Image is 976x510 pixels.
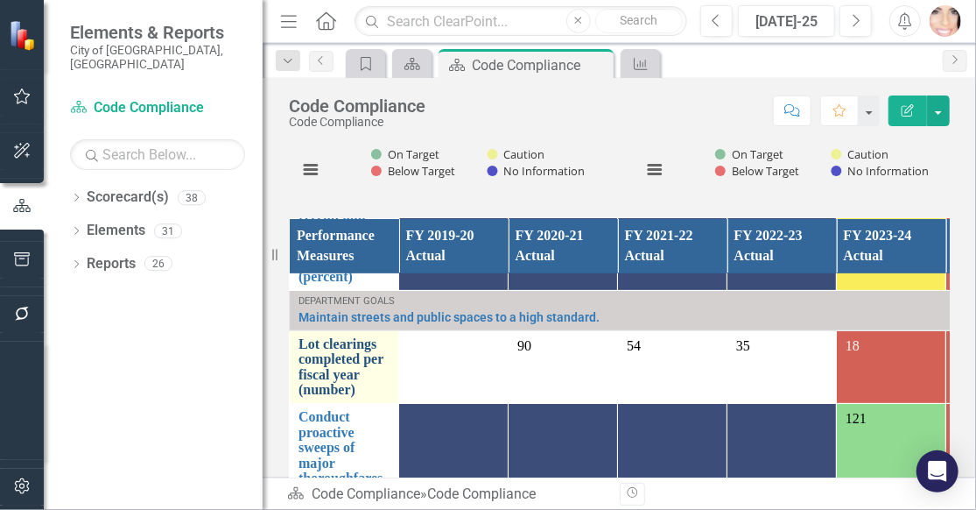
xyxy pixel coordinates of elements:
button: Show Below Target [371,163,456,179]
span: 54 [627,338,641,353]
a: Lot clearings completed per fiscal year (number) [298,336,390,398]
span: Search [620,13,657,27]
button: Search [595,9,683,33]
div: Code Compliance [427,485,536,502]
text: No Information [847,163,929,179]
button: Show Caution [832,146,888,162]
div: Code Compliance [472,54,609,76]
span: 90 [517,338,531,353]
button: [DATE]-25 [738,5,836,37]
div: [DATE]-25 [744,11,830,32]
img: ClearPoint Strategy [9,20,39,51]
input: Search ClearPoint... [355,6,686,37]
button: View chart menu, Year Over Year Performance [642,157,666,181]
a: Reports [87,254,136,274]
div: 26 [144,257,172,272]
span: 35 [736,338,750,353]
td: Double-Click to Edit Right Click for Context Menu [290,330,399,403]
div: Open Intercom Messenger [916,450,958,492]
span: Elements & Reports [70,22,245,43]
a: Code Compliance [70,98,245,118]
button: Show No Information [488,163,585,179]
div: Code Compliance [289,96,425,116]
text: Caution [847,146,888,162]
a: Code Compliance [312,485,420,502]
small: City of [GEOGRAPHIC_DATA], [GEOGRAPHIC_DATA] [70,43,245,72]
button: Show No Information [832,163,929,179]
a: Elements [87,221,145,241]
div: » [287,485,607,505]
div: 31 [154,223,182,238]
img: Betsy Del Val [930,5,961,37]
button: Show On Target [371,146,439,162]
text: No Information [504,163,586,179]
text: Caution [504,146,545,162]
button: Show Caution [488,146,544,162]
span: 121 [846,411,867,426]
span: 18 [846,338,860,353]
input: Search Below... [70,139,245,170]
button: View chart menu, Monthly Performance [298,157,322,181]
div: Code Compliance [289,116,425,129]
button: Show Below Target [715,163,800,179]
button: Show On Target [715,146,783,162]
div: 38 [178,190,206,205]
a: Scorecard(s) [87,188,169,208]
